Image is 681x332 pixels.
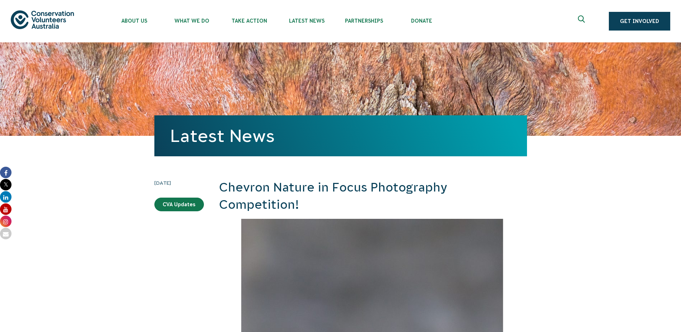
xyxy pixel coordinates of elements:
[154,179,204,187] time: [DATE]
[574,13,591,30] button: Expand search box Close search box
[578,15,587,27] span: Expand search box
[106,18,163,24] span: About Us
[335,18,393,24] span: Partnerships
[393,18,450,24] span: Donate
[11,10,74,29] img: logo.svg
[220,18,278,24] span: Take Action
[609,12,670,31] a: Get Involved
[170,126,275,146] a: Latest News
[163,18,220,24] span: What We Do
[154,198,204,211] a: CVA Updates
[219,179,527,213] h2: Chevron Nature in Focus Photography Competition!
[278,18,335,24] span: Latest News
